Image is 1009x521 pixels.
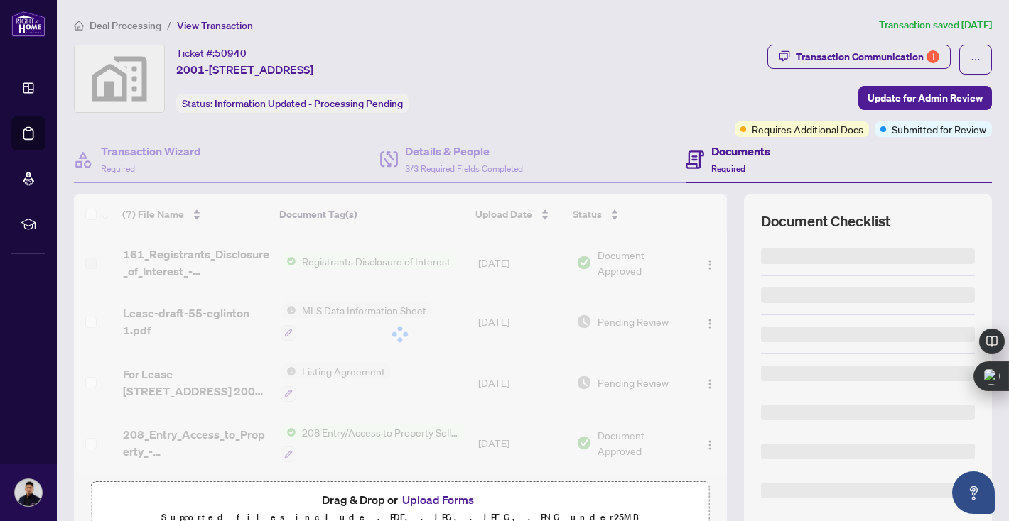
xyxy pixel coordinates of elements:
span: Information Updated - Processing Pending [215,97,403,110]
span: home [74,21,84,31]
div: Status: [176,94,409,113]
span: Required [711,163,745,174]
span: 2001-[STREET_ADDRESS] [176,61,313,78]
li: / [167,17,171,33]
button: Open asap [952,471,995,514]
span: Drag & Drop or [322,490,478,509]
h4: Documents [711,143,770,160]
img: logo [11,11,45,37]
span: ellipsis [971,55,981,65]
button: Upload Forms [398,490,478,509]
button: Update for Admin Review [858,86,992,110]
h4: Transaction Wizard [101,143,201,160]
img: svg%3e [75,45,164,112]
span: Update for Admin Review [868,87,983,109]
article: Transaction saved [DATE] [879,17,992,33]
div: 1 [927,50,939,63]
span: 3/3 Required Fields Completed [405,163,523,174]
span: Requires Additional Docs [752,121,863,137]
button: Transaction Communication1 [767,45,951,69]
span: Document Checklist [761,212,890,231]
img: Profile Icon [15,479,42,506]
div: Ticket #: [176,45,247,61]
div: Transaction Communication [796,45,939,68]
span: Deal Processing [90,19,161,32]
h4: Details & People [405,143,523,160]
span: Submitted for Review [892,121,986,137]
span: View Transaction [177,19,253,32]
span: 50940 [215,47,247,60]
span: Required [101,163,135,174]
